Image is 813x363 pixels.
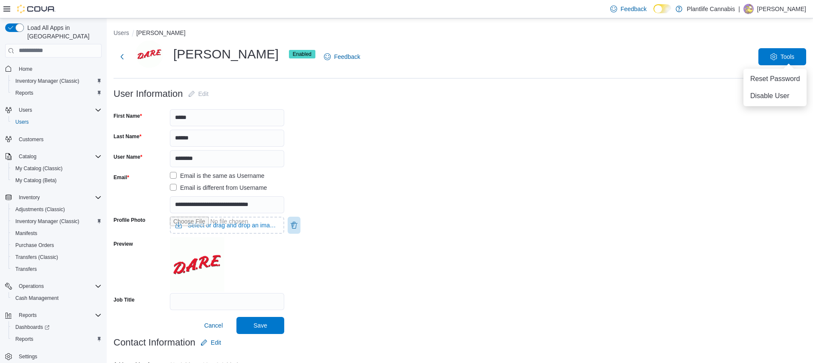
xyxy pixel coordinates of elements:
input: Dark Mode [653,4,671,13]
button: Cash Management [9,292,105,304]
h3: User Information [114,89,183,99]
a: Reports [12,334,37,344]
a: Users [12,117,32,127]
span: Users [19,107,32,113]
a: Feedback [321,48,364,65]
button: Users [2,104,105,116]
a: Manifests [12,228,41,238]
div: Vince Echlin [136,41,163,68]
span: Inventory [15,192,102,203]
span: My Catalog (Beta) [12,175,102,186]
a: Home [15,64,36,74]
button: Inventory [15,192,43,203]
span: Reports [12,334,102,344]
a: Transfers [12,264,40,274]
button: Transfers (Classic) [9,251,105,263]
label: Preview [114,241,133,247]
label: Profile Photo [114,217,146,224]
span: Dashboards [15,324,50,331]
span: Manifests [12,228,102,238]
span: Operations [15,281,102,291]
a: Inventory Manager (Classic) [12,76,83,86]
button: Reset Password [747,72,804,86]
span: Cancel [204,321,223,330]
button: Save [236,317,284,334]
a: Purchase Orders [12,240,58,250]
button: My Catalog (Classic) [9,163,105,174]
span: Transfers (Classic) [12,252,102,262]
span: Save [254,321,267,330]
span: Reports [15,310,102,320]
button: Inventory Manager (Classic) [9,75,105,87]
button: Reports [15,310,40,320]
button: Operations [2,280,105,292]
span: Purchase Orders [12,240,102,250]
span: Operations [19,283,44,290]
span: Enabled [293,50,312,58]
input: Use aria labels when no actual label is in use [170,217,284,234]
span: Customers [15,134,102,145]
button: Operations [15,281,47,291]
span: Tools [781,52,795,61]
span: Cash Management [12,293,102,303]
span: Users [12,117,102,127]
button: Reports [9,333,105,345]
span: Inventory Manager (Classic) [15,78,79,84]
span: Reports [19,312,37,319]
span: Inventory [19,194,40,201]
button: Customers [2,133,105,145]
a: Settings [15,351,41,362]
button: Manifests [9,227,105,239]
button: Edit [197,334,224,351]
span: Catalog [15,151,102,162]
span: My Catalog (Beta) [15,177,57,184]
button: Inventory Manager (Classic) [9,215,105,227]
span: Feedback [334,52,360,61]
span: Inventory Manager (Classic) [12,76,102,86]
button: Tools [758,48,806,65]
button: Inventory [2,192,105,203]
span: Settings [15,351,102,362]
span: Dashboards [12,322,102,332]
span: Inventory Manager (Classic) [12,216,102,227]
label: First Name [114,113,142,119]
button: Users [9,116,105,128]
label: Email is different from Username [170,183,267,193]
label: Last Name [114,133,141,140]
button: Disable User [747,89,804,103]
h3: Contact Information [114,337,195,348]
img: 1851a928-bff9-4b84-b8e5-a24f8b3a3e9b.gif [170,237,224,292]
span: Reset Password [750,74,800,84]
span: Cash Management [15,295,58,302]
button: Purchase Orders [9,239,105,251]
a: Dashboards [9,321,105,333]
button: [PERSON_NAME] [137,29,186,36]
button: Settings [2,350,105,363]
button: Edit [185,85,212,102]
button: Reports [2,309,105,321]
span: Inventory Manager (Classic) [15,218,79,225]
button: Reports [9,87,105,99]
button: Cancel [201,317,226,334]
a: Reports [12,88,37,98]
span: Users [15,119,29,125]
span: Manifests [15,230,37,237]
span: Settings [19,353,37,360]
img: Cova [17,5,55,13]
span: Transfers [12,264,102,274]
a: Dashboards [12,322,53,332]
a: Feedback [607,0,650,17]
span: Customers [19,136,44,143]
label: Email is the same as Username [170,171,265,181]
button: Home [2,63,105,75]
span: Disable User [750,91,790,101]
span: Home [19,66,32,73]
span: My Catalog (Classic) [12,163,102,174]
p: | [738,4,740,14]
span: Transfers (Classic) [15,254,58,261]
a: Customers [15,134,47,145]
button: Adjustments (Classic) [9,203,105,215]
span: Adjustments (Classic) [15,206,65,213]
p: [PERSON_NAME] [757,4,806,14]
